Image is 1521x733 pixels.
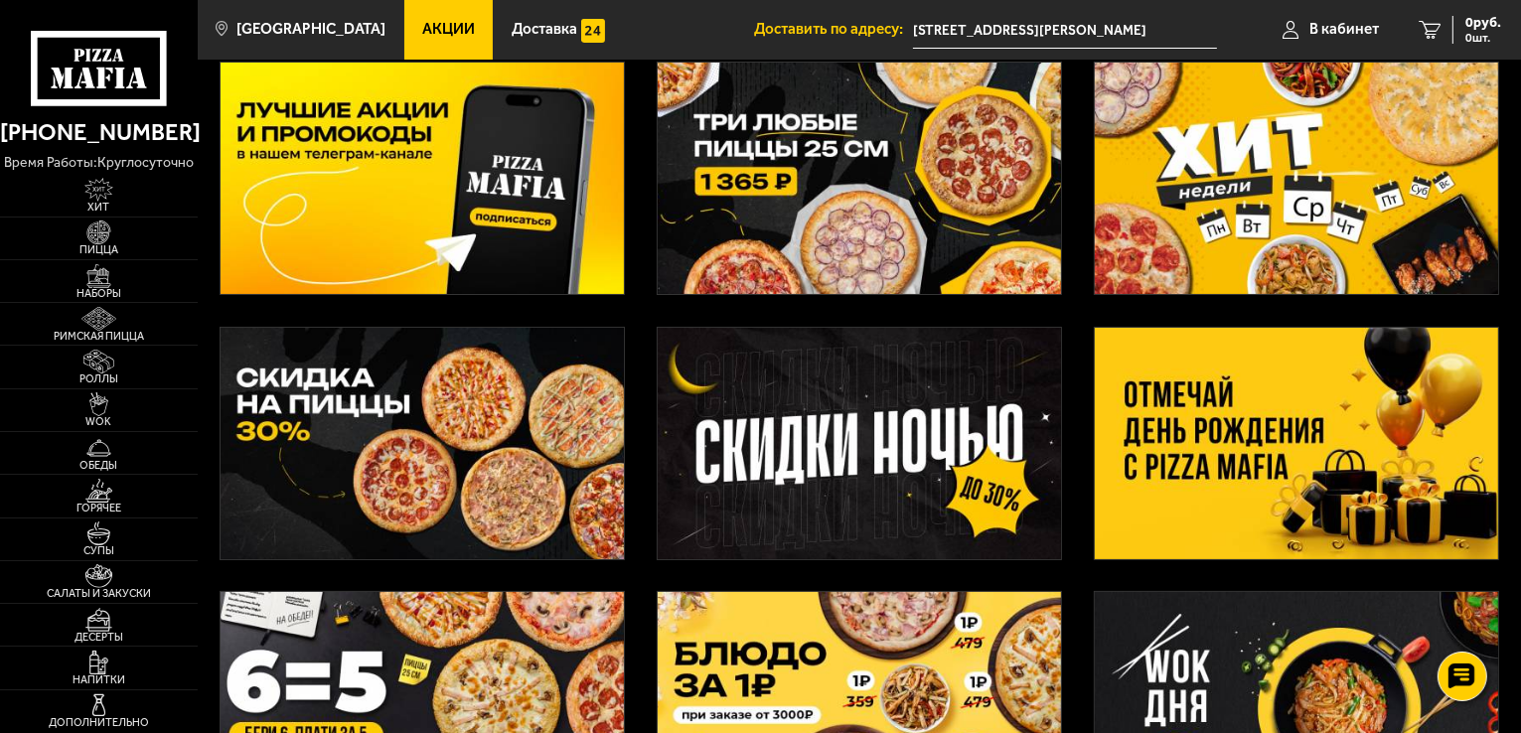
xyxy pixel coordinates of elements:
span: Акции [422,22,475,37]
span: В кабинет [1309,22,1379,37]
span: Доставка [512,22,577,37]
span: [GEOGRAPHIC_DATA] [236,22,385,37]
span: Доставить по адресу: [754,22,913,37]
span: 0 шт. [1465,32,1501,44]
img: 15daf4d41897b9f0e9f617042186c801.svg [581,19,605,43]
span: улица Академика Лебедева, 31 [913,12,1217,49]
span: 0 руб. [1465,16,1501,30]
input: Ваш адрес доставки [913,12,1217,49]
